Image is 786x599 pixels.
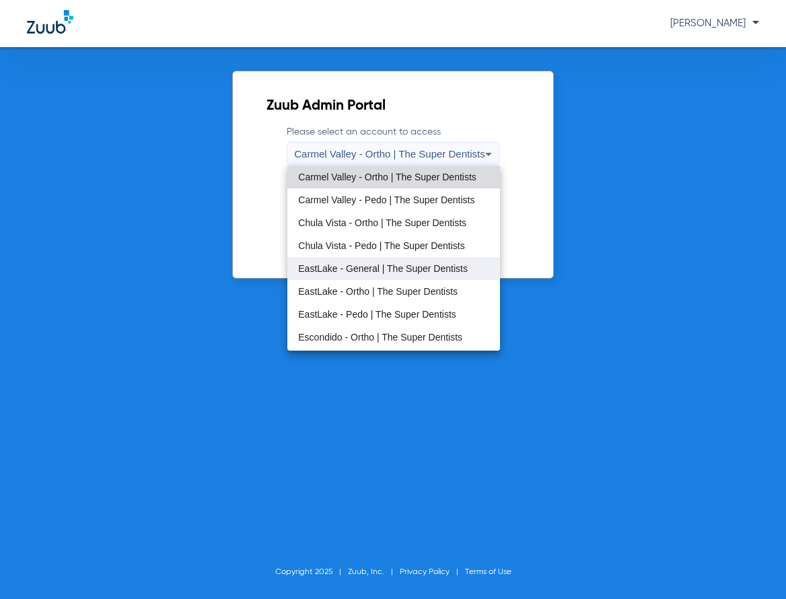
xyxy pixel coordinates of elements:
[298,195,474,205] span: Carmel Valley - Pedo | The Super Dentists
[298,218,466,227] span: Chula Vista - Ortho | The Super Dentists
[298,310,456,319] span: EastLake - Pedo | The Super Dentists
[719,534,786,599] iframe: Chat Widget
[298,241,464,250] span: Chula Vista - Pedo | The Super Dentists
[298,264,468,273] span: EastLake - General | The Super Dentists
[298,287,458,296] span: EastLake - Ortho | The Super Dentists
[298,172,476,182] span: Carmel Valley - Ortho | The Super Dentists
[298,332,462,342] span: Escondido - Ortho | The Super Dentists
